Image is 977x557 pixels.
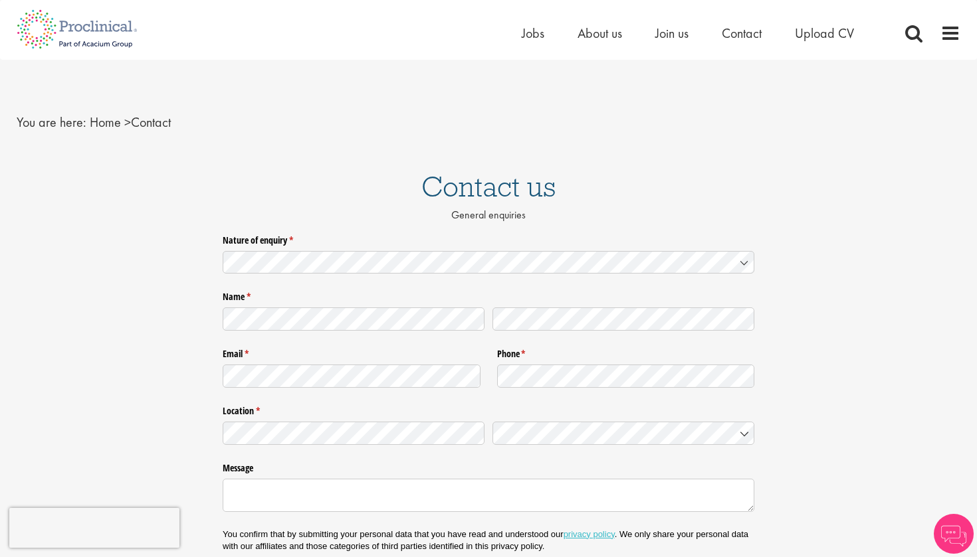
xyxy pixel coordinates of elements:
label: Email [223,343,481,360]
span: > [124,114,131,131]
label: Message [223,457,754,475]
a: About us [578,25,622,42]
a: Upload CV [795,25,854,42]
input: State / Province / Region [223,422,485,445]
label: Nature of enquiry [223,229,754,246]
a: privacy policy [564,529,615,539]
input: Country [492,422,754,445]
span: Contact [90,114,171,131]
a: Jobs [522,25,544,42]
p: You confirm that by submitting your personal data that you have read and understood our . We only... [223,528,754,552]
input: First [223,307,485,331]
legend: Location [223,400,754,418]
a: breadcrumb link to Home [90,114,121,131]
a: Contact [722,25,762,42]
a: Join us [655,25,689,42]
span: You are here: [17,114,86,131]
iframe: reCAPTCHA [9,508,179,548]
img: Chatbot [934,514,974,554]
input: Last [492,307,754,331]
label: Phone [497,343,755,360]
legend: Name [223,286,754,303]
